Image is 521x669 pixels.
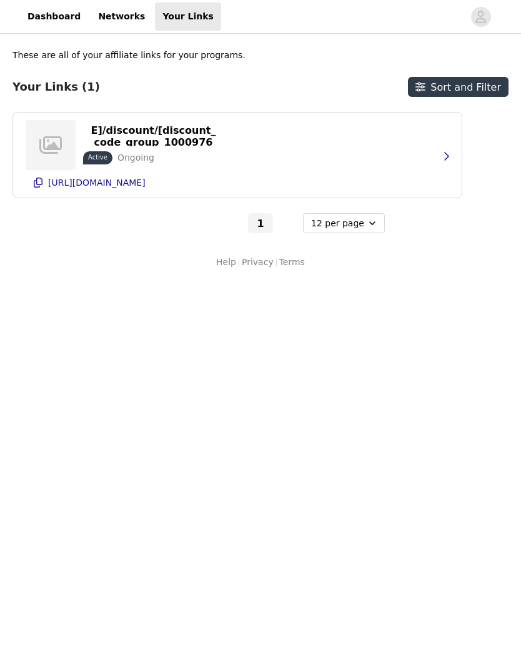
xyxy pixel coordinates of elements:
p: Ongoing [117,151,154,164]
h3: Your Links (1) [12,80,100,94]
a: Dashboard [20,3,88,31]
a: Your Links [155,3,221,31]
a: Privacy [242,256,274,269]
p: [URL][DOMAIN_NAME] [48,178,146,188]
div: avatar [475,7,487,27]
a: Networks [91,3,152,31]
p: https://[DOMAIN_NAME]/discount/[discount_code_group_10009760] [91,113,216,160]
button: Go to previous page [221,213,246,233]
button: [URL][DOMAIN_NAME] [26,173,449,193]
button: https://[DOMAIN_NAME]/discount/[discount_code_group_10009760] [83,126,224,146]
button: Go to next page [275,213,300,233]
p: These are all of your affiliate links for your programs. [12,49,246,62]
button: Go To Page 1 [248,213,273,233]
button: Sort and Filter [408,77,509,97]
p: Active [88,153,107,162]
a: Help [216,256,236,269]
a: Terms [279,256,305,269]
